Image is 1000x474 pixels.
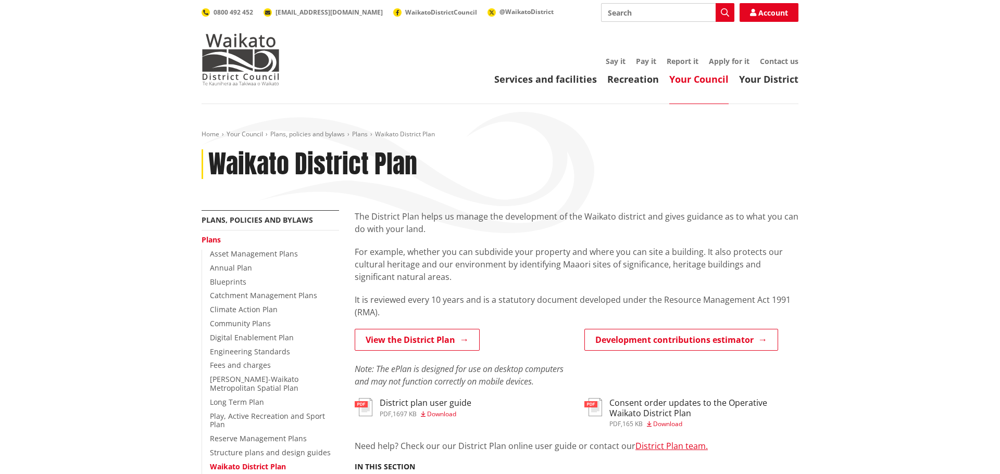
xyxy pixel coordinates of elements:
a: Plans [352,130,368,138]
span: [EMAIL_ADDRESS][DOMAIN_NAME] [276,8,383,17]
p: The District Plan helps us manage the development of the Waikato district and gives guidance as t... [355,210,798,235]
h3: Consent order updates to the Operative Waikato District Plan [609,398,798,418]
a: Report it [667,56,698,66]
em: Note: The ePlan is designed for use on desktop computers and may not function correctly on mobile... [355,363,564,387]
a: Home [202,130,219,138]
a: Annual Plan [210,263,252,273]
a: Catchment Management Plans [210,290,317,300]
a: Plans [202,235,221,245]
span: pdf [609,419,621,428]
a: District plan user guide pdf,1697 KB Download [355,398,471,417]
a: 0800 492 452 [202,8,253,17]
a: View the District Plan [355,329,480,351]
img: document-pdf.svg [584,398,602,416]
a: Asset Management Plans [210,249,298,259]
span: Download [653,419,682,428]
a: Engineering Standards [210,347,290,356]
a: Climate Action Plan [210,304,278,314]
img: Waikato District Council - Te Kaunihera aa Takiwaa o Waikato [202,33,280,85]
a: Your Council [227,130,263,138]
a: Digital Enablement Plan [210,332,294,342]
div: , [609,421,798,427]
span: WaikatoDistrictCouncil [405,8,477,17]
p: It is reviewed every 10 years and is a statutory document developed under the Resource Management... [355,293,798,318]
h5: In this section [355,463,415,471]
a: Apply for it [709,56,749,66]
a: Waikato District Plan [210,462,286,471]
a: Plans, policies and bylaws [202,215,313,225]
span: Download [427,409,456,418]
a: Blueprints [210,277,246,287]
span: pdf [380,409,391,418]
input: Search input [601,3,734,22]
span: 165 KB [622,419,643,428]
a: Pay it [636,56,656,66]
a: Fees and charges [210,360,271,370]
span: 0800 492 452 [214,8,253,17]
a: Contact us [760,56,798,66]
a: Development contributions estimator [584,329,778,351]
img: document-pdf.svg [355,398,372,416]
a: Recreation [607,73,659,85]
span: 1697 KB [393,409,417,418]
p: Need help? Check our our District Plan online user guide or contact our [355,440,798,452]
a: Your Council [669,73,729,85]
a: Account [740,3,798,22]
a: Long Term Plan [210,397,264,407]
div: , [380,411,471,417]
a: @WaikatoDistrict [488,7,554,16]
p: For example, whether you can subdivide your property and where you can site a building. It also p... [355,246,798,283]
h3: District plan user guide [380,398,471,408]
a: Reserve Management Plans [210,433,307,443]
a: District Plan team. [635,440,708,452]
nav: breadcrumb [202,130,798,139]
a: [PERSON_NAME]-Waikato Metropolitan Spatial Plan [210,374,298,393]
a: [EMAIL_ADDRESS][DOMAIN_NAME] [264,8,383,17]
a: WaikatoDistrictCouncil [393,8,477,17]
a: Play, Active Recreation and Sport Plan [210,411,325,430]
a: Consent order updates to the Operative Waikato District Plan pdf,165 KB Download [584,398,798,427]
a: Your District [739,73,798,85]
a: Plans, policies and bylaws [270,130,345,138]
span: @WaikatoDistrict [499,7,554,16]
span: Waikato District Plan [375,130,435,138]
a: Structure plans and design guides [210,447,331,457]
a: Services and facilities [494,73,597,85]
h1: Waikato District Plan [208,149,417,180]
a: Say it [606,56,626,66]
a: Community Plans [210,318,271,328]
